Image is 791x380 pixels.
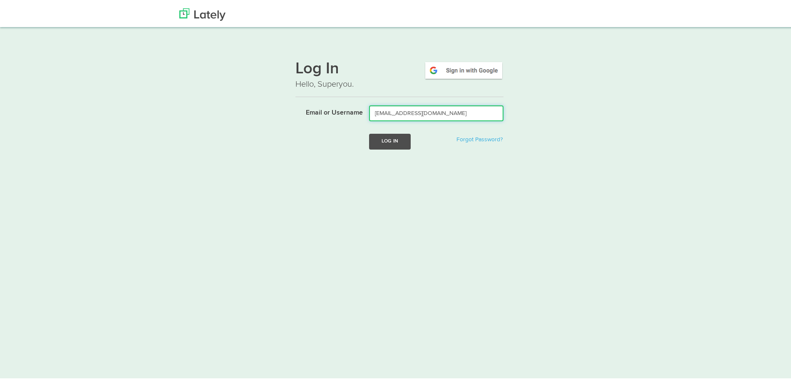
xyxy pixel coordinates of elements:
[295,76,503,88] p: Hello, Superyou.
[295,59,503,76] h1: Log In
[369,103,503,119] input: Email or Username
[179,6,226,19] img: Lately
[456,135,503,140] a: Forgot Password?
[289,103,363,116] label: Email or Username
[369,132,411,147] button: Log In
[424,59,503,78] img: google-signin.png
